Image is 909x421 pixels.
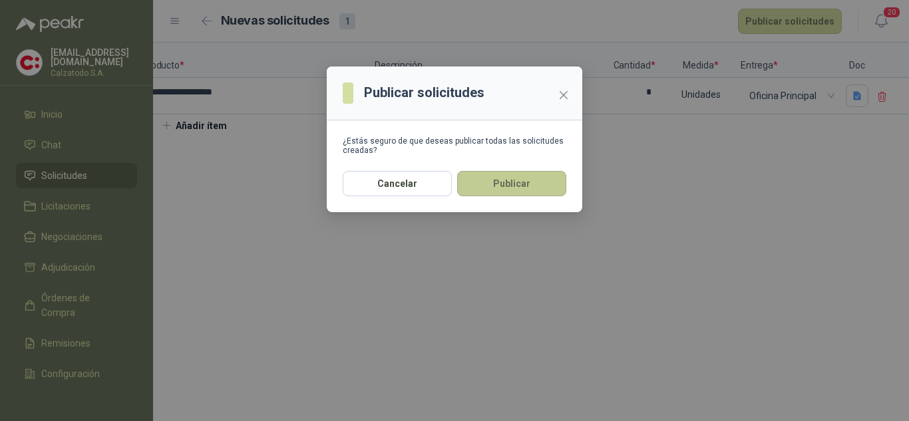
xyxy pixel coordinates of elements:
span: close [558,90,569,100]
button: Publicar [457,171,566,196]
h3: Publicar solicitudes [364,82,484,103]
button: Close [553,84,574,106]
div: ¿Estás seguro de que deseas publicar todas las solicitudes creadas? [343,136,566,155]
button: Cancelar [343,171,452,196]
